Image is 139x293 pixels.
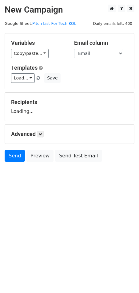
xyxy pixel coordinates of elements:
a: Templates [11,64,38,71]
h5: Recipients [11,99,128,106]
h5: Advanced [11,131,128,137]
span: Daily emails left: 400 [91,20,134,27]
a: Copy/paste... [11,49,49,58]
small: Google Sheet: [5,21,76,26]
a: Daily emails left: 400 [91,21,134,26]
a: Send Test Email [55,150,102,162]
a: Send [5,150,25,162]
a: Load... [11,73,35,83]
h2: New Campaign [5,5,134,15]
button: Save [44,73,60,83]
div: Loading... [11,99,128,115]
h5: Email column [74,40,128,46]
h5: Variables [11,40,65,46]
a: Preview [26,150,54,162]
a: Pitch List For Tech KOL [32,21,76,26]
